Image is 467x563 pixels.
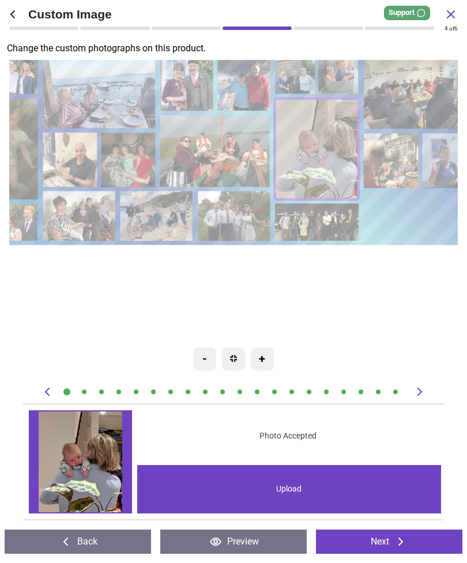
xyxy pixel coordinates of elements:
button: Preview [160,530,307,554]
p: Change the custom photographs on this product. [7,42,467,55]
div: of 6 [445,25,458,33]
div: + [251,347,274,371]
img: recenter [230,355,237,362]
span: Custom Image [28,6,444,22]
span: 4 [445,25,448,32]
div: - [193,347,216,371]
button: Back [5,530,151,554]
button: Next [316,530,462,554]
div: Upload [137,465,442,513]
div: Support [384,6,430,20]
span: Photo Accepted [259,430,317,442]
